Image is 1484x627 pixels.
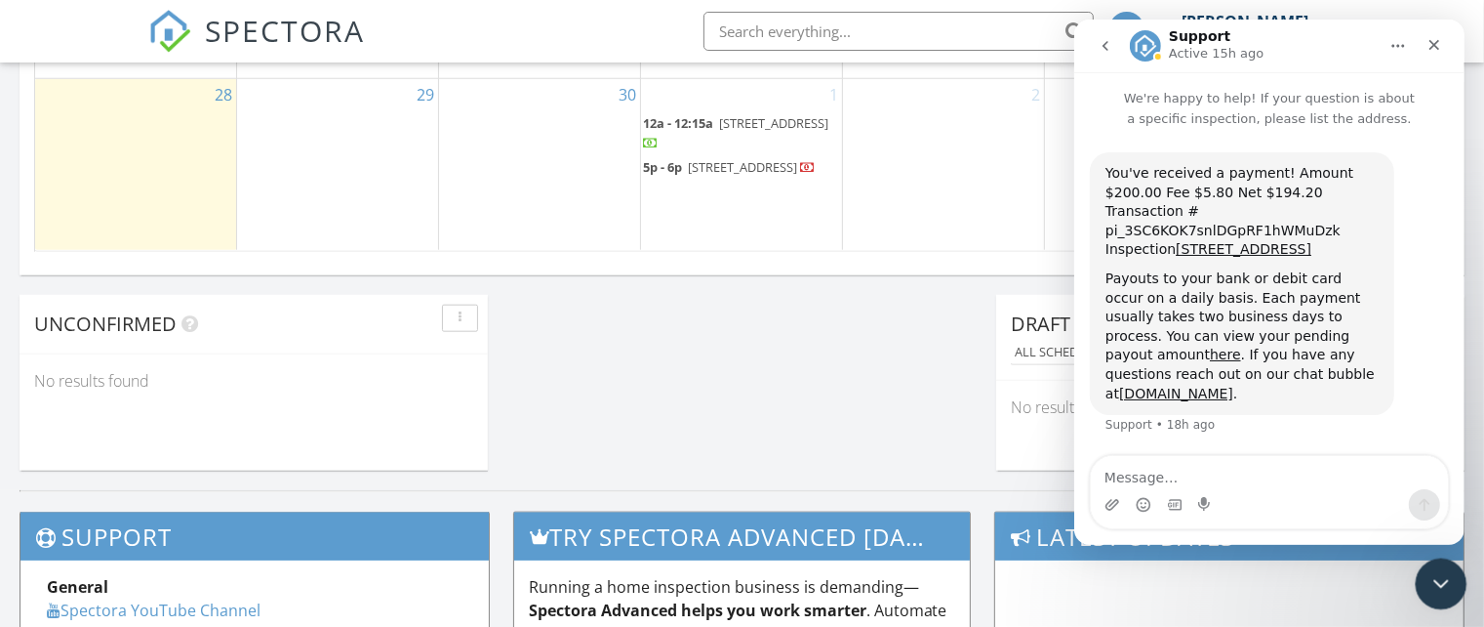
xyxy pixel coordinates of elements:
[20,355,488,407] div: No results found
[1015,346,1130,359] div: All schedulers
[34,311,177,337] span: Unconfirmed
[439,79,641,250] td: Go to September 30, 2025
[1182,12,1308,31] div: [PERSON_NAME]
[719,114,828,132] span: [STREET_ADDRESS]
[688,158,797,176] span: [STREET_ADDRESS]
[643,158,816,176] a: 5p - 6p [STREET_ADDRESS]
[47,600,261,621] a: Spectora YouTube Channel
[1416,559,1467,610] iframe: To enrich screen reader interactions, please activate Accessibility in Grammarly extension settings
[1074,20,1464,545] iframe: To enrich screen reader interactions, please activate Accessibility in Grammarly extension settings
[148,10,191,53] img: The Best Home Inspection Software - Spectora
[703,12,1094,51] input: Search everything...
[1011,311,1199,337] span: Draft Inspections
[413,79,438,110] a: Go to September 29, 2025
[529,600,866,621] strong: Spectora Advanced helps you work smarter
[995,513,1464,561] h3: Latest Updates
[35,79,237,250] td: Go to September 28, 2025
[211,79,236,110] a: Go to September 28, 2025
[643,158,682,176] span: 5p - 6p
[20,513,489,561] h3: Support
[996,381,1464,434] div: No results found
[643,112,840,154] a: 12a - 12:15a [STREET_ADDRESS]
[641,79,843,250] td: Go to October 1, 2025
[825,79,842,110] a: Go to October 1, 2025
[148,26,365,67] a: SPECTORA
[1027,79,1044,110] a: Go to October 2, 2025
[615,79,640,110] a: Go to September 30, 2025
[1044,79,1246,250] td: Go to October 3, 2025
[842,79,1044,250] td: Go to October 2, 2025
[205,10,365,51] span: SPECTORA
[643,114,828,150] a: 12a - 12:15a [STREET_ADDRESS]
[643,114,713,132] span: 12a - 12:15a
[1011,340,1134,366] button: All schedulers
[47,576,108,598] strong: General
[643,156,840,180] a: 5p - 6p [STREET_ADDRESS]
[237,79,439,250] td: Go to September 29, 2025
[514,513,971,561] h3: Try spectora advanced [DATE]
